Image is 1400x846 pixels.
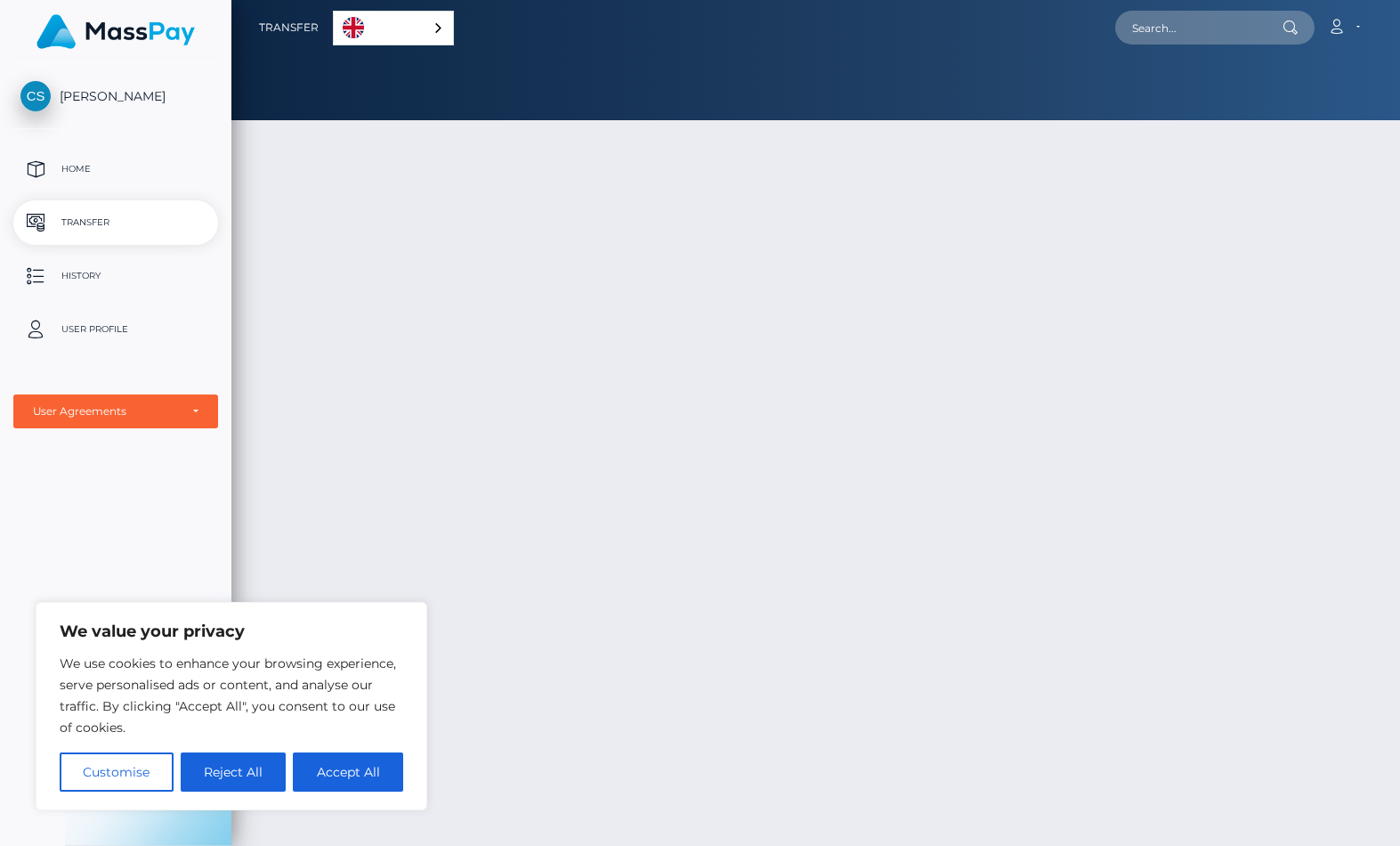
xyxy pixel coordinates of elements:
[60,621,403,642] p: We value your privacy
[334,12,453,45] a: English
[13,395,218,428] button: User Agreements
[181,752,287,792] button: Reject All
[20,316,211,343] p: User Profile
[333,11,454,45] aside: Language selected: English
[60,653,403,738] p: We use cookies to enhance your browsing experience, serve personalised ads or content, and analys...
[33,404,179,419] div: User Agreements
[293,752,403,792] button: Accept All
[333,11,454,45] div: Language
[13,88,218,104] span: [PERSON_NAME]
[36,602,427,810] div: We value your privacy
[60,752,174,792] button: Customise
[13,307,218,352] a: User Profile
[36,14,195,49] img: MassPay
[20,209,211,236] p: Transfer
[20,156,211,183] p: Home
[1115,11,1283,45] input: Search...
[13,147,218,191] a: Home
[13,200,218,245] a: Transfer
[20,263,211,289] p: History
[259,9,319,46] a: Transfer
[13,254,218,298] a: History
